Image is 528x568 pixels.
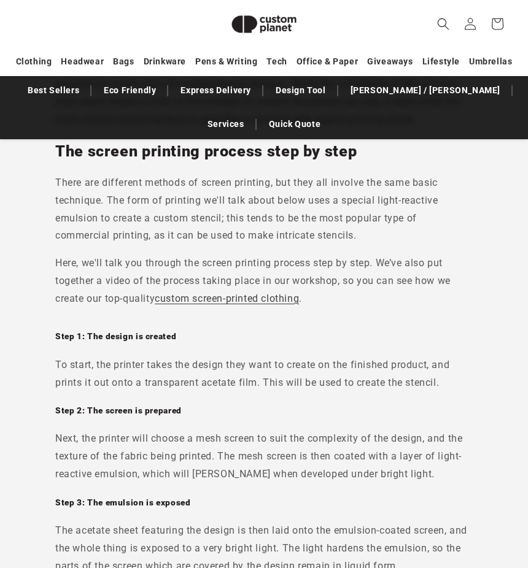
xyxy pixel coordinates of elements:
[270,80,332,101] a: Design Tool
[55,405,473,416] h5: Step 2: The screen is prepared
[113,51,134,72] a: Bags
[297,51,358,72] a: Office & Paper
[174,80,257,101] a: Express Delivery
[16,51,52,72] a: Clothing
[263,113,327,135] a: Quick Quote
[61,51,104,72] a: Headwear
[469,51,512,72] a: Umbrellas
[317,436,528,568] iframe: Chat Widget
[367,51,413,72] a: Giveaways
[155,293,299,304] a: custom screen-printed clothing
[422,51,460,72] a: Lifestyle
[144,51,186,72] a: Drinkware
[344,80,507,101] a: [PERSON_NAME] / [PERSON_NAME]
[221,5,307,44] img: Custom Planet
[201,113,250,135] a: Services
[55,356,473,392] p: To start, the printer takes the design they want to create on the finished product, and prints it...
[55,174,473,245] p: There are different methods of screen printing, but they all involve the same basic technique. Th...
[195,51,257,72] a: Pens & Writing
[430,10,457,37] summary: Search
[266,51,287,72] a: Tech
[21,80,85,101] a: Best Sellers
[317,436,528,568] div: Widget razgovora
[55,255,473,307] p: Here, we'll talk you through the screen printing process step by step. We’ve also put together a ...
[55,331,473,342] h5: Step 1: The design is created
[55,430,473,483] p: Next, the printer will choose a mesh screen to suit the complexity of the design, and the texture...
[55,142,473,161] h2: The screen printing process step by step
[55,497,473,509] h5: Step 3: The emulsion is exposed
[98,80,162,101] a: Eco Friendly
